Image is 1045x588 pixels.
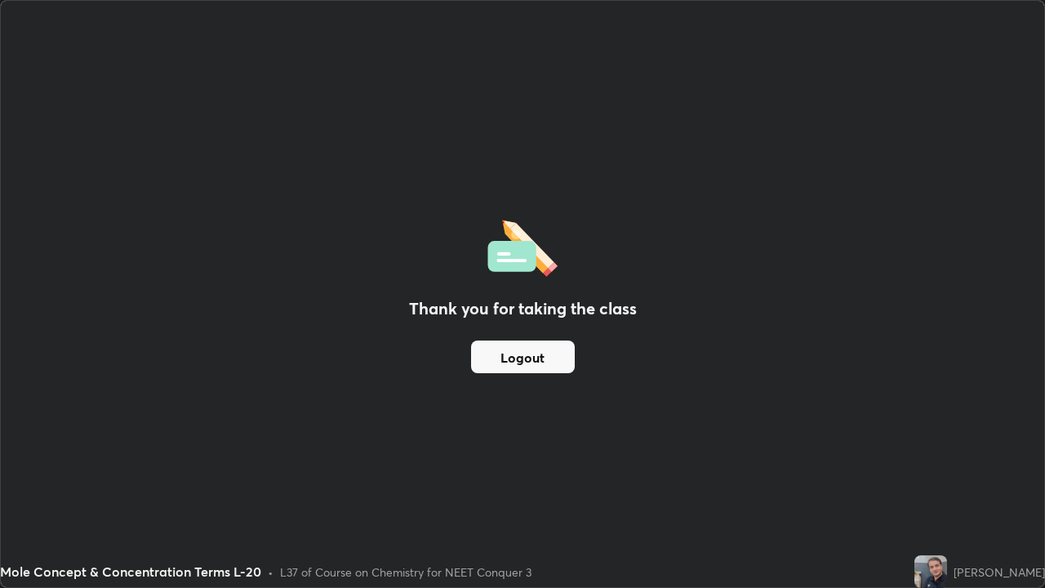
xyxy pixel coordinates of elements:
div: L37 of Course on Chemistry for NEET Conquer 3 [280,563,531,581]
button: Logout [471,341,575,373]
img: fddf6cf3939e4568b1f7e55d744ec7a9.jpg [914,555,947,588]
img: offlineFeedback.1438e8b3.svg [487,215,558,277]
div: [PERSON_NAME] [954,563,1045,581]
h2: Thank you for taking the class [409,296,637,321]
div: • [268,563,273,581]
